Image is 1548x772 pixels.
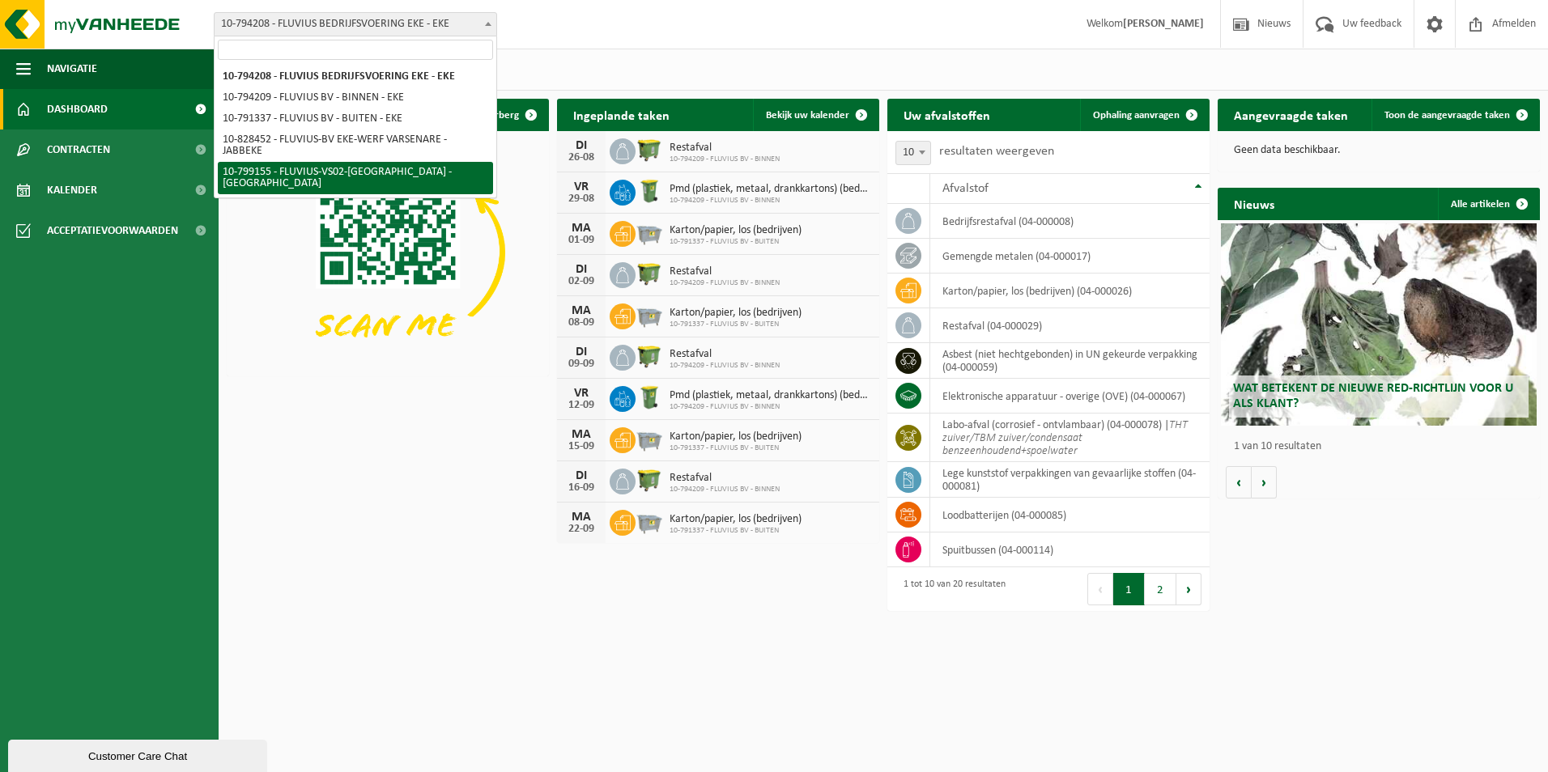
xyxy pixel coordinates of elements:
img: WB-1100-HPE-GN-50 [636,466,663,494]
span: Acceptatievoorwaarden [47,210,178,251]
img: Download de VHEPlus App [227,131,549,373]
span: Karton/papier, los (bedrijven) [670,431,802,443]
span: 10 [895,141,931,165]
div: 15-09 [565,441,598,452]
span: 10-791337 - FLUVIUS BV - BUITEN [670,237,802,247]
p: Geen data beschikbaar. [1234,145,1524,156]
button: Volgende [1252,466,1277,498]
span: 10 [896,142,930,164]
div: DI [565,139,598,152]
span: Bekijk uw kalender [766,110,849,121]
div: VR [565,180,598,193]
span: Navigatie [47,49,97,89]
button: 2 [1145,573,1176,605]
td: loodbatterijen (04-000085) [930,498,1210,532]
img: WB-2500-GAL-GY-01 [636,218,663,246]
span: 10-794209 - FLUVIUS BV - BINNEN [670,155,780,164]
span: Restafval [670,472,780,485]
span: 10-791337 - FLUVIUS BV - BUITEN [670,526,802,536]
td: asbest (niet hechtgebonden) in UN gekeurde verpakking (04-000059) [930,343,1210,379]
span: 10-794209 - FLUVIUS BV - BINNEN [670,196,871,206]
div: 29-08 [565,193,598,205]
div: MA [565,304,598,317]
div: DI [565,346,598,358]
h2: Uw afvalstoffen [887,99,1006,130]
span: Restafval [670,265,780,278]
span: 10-791337 - FLUVIUS BV - BUITEN [670,320,802,329]
img: WB-0240-HPE-GN-50 [636,177,663,205]
div: 02-09 [565,276,598,287]
div: DI [565,263,598,276]
td: bedrijfsrestafval (04-000008) [930,204,1210,239]
a: Toon de aangevraagde taken [1372,99,1538,131]
td: lege kunststof verpakkingen van gevaarlijke stoffen (04-000081) [930,462,1210,498]
td: karton/papier, los (bedrijven) (04-000026) [930,274,1210,308]
a: Ophaling aanvragen [1080,99,1208,131]
label: resultaten weergeven [939,145,1054,158]
span: Karton/papier, los (bedrijven) [670,307,802,320]
span: Restafval [670,348,780,361]
div: 08-09 [565,317,598,329]
span: 10-791337 - FLUVIUS BV - BUITEN [670,443,802,453]
li: 10-791337 - FLUVIUS BV - BUITEN - EKE [218,108,493,129]
span: Toon de aangevraagde taken [1384,110,1510,121]
span: Karton/papier, los (bedrijven) [670,224,802,237]
button: Next [1176,573,1201,605]
div: 09-09 [565,358,598,370]
span: Afvalstof [942,182,989,195]
button: 1 [1113,573,1145,605]
i: THT zuiver/TBM zuiver/condensaat benzeenhoudend+spoelwater [942,419,1188,457]
a: Bekijk uw kalender [753,99,878,131]
img: WB-1100-HPE-GN-50 [636,342,663,370]
span: Pmd (plastiek, metaal, drankkartons) (bedrijven) [670,183,871,196]
li: 10-794209 - FLUVIUS BV - BINNEN - EKE [218,87,493,108]
span: Restafval [670,142,780,155]
iframe: chat widget [8,736,270,772]
div: 26-08 [565,152,598,163]
span: Dashboard [47,89,108,129]
img: WB-2500-GAL-GY-01 [636,301,663,329]
div: 22-09 [565,524,598,535]
li: 10-794208 - FLUVIUS BEDRIJFSVOERING EKE - EKE [218,66,493,87]
img: WB-2500-GAL-GY-01 [636,425,663,452]
button: Verberg [470,99,547,131]
div: VR [565,387,598,400]
span: Ophaling aanvragen [1093,110,1180,121]
div: 1 tot 10 van 20 resultaten [895,571,1006,607]
span: 10-794208 - FLUVIUS BEDRIJFSVOERING EKE - EKE [215,13,496,36]
span: 10-794209 - FLUVIUS BV - BINNEN [670,485,780,494]
h2: Aangevraagde taken [1218,99,1364,130]
span: Wat betekent de nieuwe RED-richtlijn voor u als klant? [1233,382,1513,410]
td: labo-afval (corrosief - ontvlambaar) (04-000078) | [930,414,1210,462]
img: WB-1100-HPE-GN-50 [636,260,663,287]
div: MA [565,428,598,441]
span: Contracten [47,129,110,170]
span: 10-794209 - FLUVIUS BV - BINNEN [670,361,780,371]
span: 10-794209 - FLUVIUS BV - BINNEN [670,278,780,288]
div: DI [565,469,598,482]
div: 12-09 [565,400,598,411]
p: 1 van 10 resultaten [1234,441,1532,452]
h2: Nieuws [1218,188,1291,219]
td: restafval (04-000029) [930,308,1210,343]
a: Alle artikelen [1438,188,1538,220]
strong: [PERSON_NAME] [1123,18,1204,30]
span: Karton/papier, los (bedrijven) [670,513,802,526]
img: WB-1100-HPE-GN-50 [636,136,663,163]
span: 10-794209 - FLUVIUS BV - BINNEN [670,402,871,412]
span: Pmd (plastiek, metaal, drankkartons) (bedrijven) [670,389,871,402]
img: WB-0240-HPE-GN-50 [636,384,663,411]
li: 10-828452 - FLUVIUS-BV EKE-WERF VARSENARE - JABBEKE [218,129,493,162]
div: 16-09 [565,482,598,494]
a: Wat betekent de nieuwe RED-richtlijn voor u als klant? [1221,223,1537,426]
div: MA [565,511,598,524]
button: Vorige [1226,466,1252,498]
img: WB-2500-GAL-GY-01 [636,507,663,535]
button: Previous [1087,573,1113,605]
td: gemengde metalen (04-000017) [930,239,1210,274]
li: 10-799155 - FLUVIUS-VS02-[GEOGRAPHIC_DATA] - [GEOGRAPHIC_DATA] [218,162,493,194]
span: 10-794208 - FLUVIUS BEDRIJFSVOERING EKE - EKE [214,12,497,36]
td: elektronische apparatuur - overige (OVE) (04-000067) [930,379,1210,414]
div: 01-09 [565,235,598,246]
